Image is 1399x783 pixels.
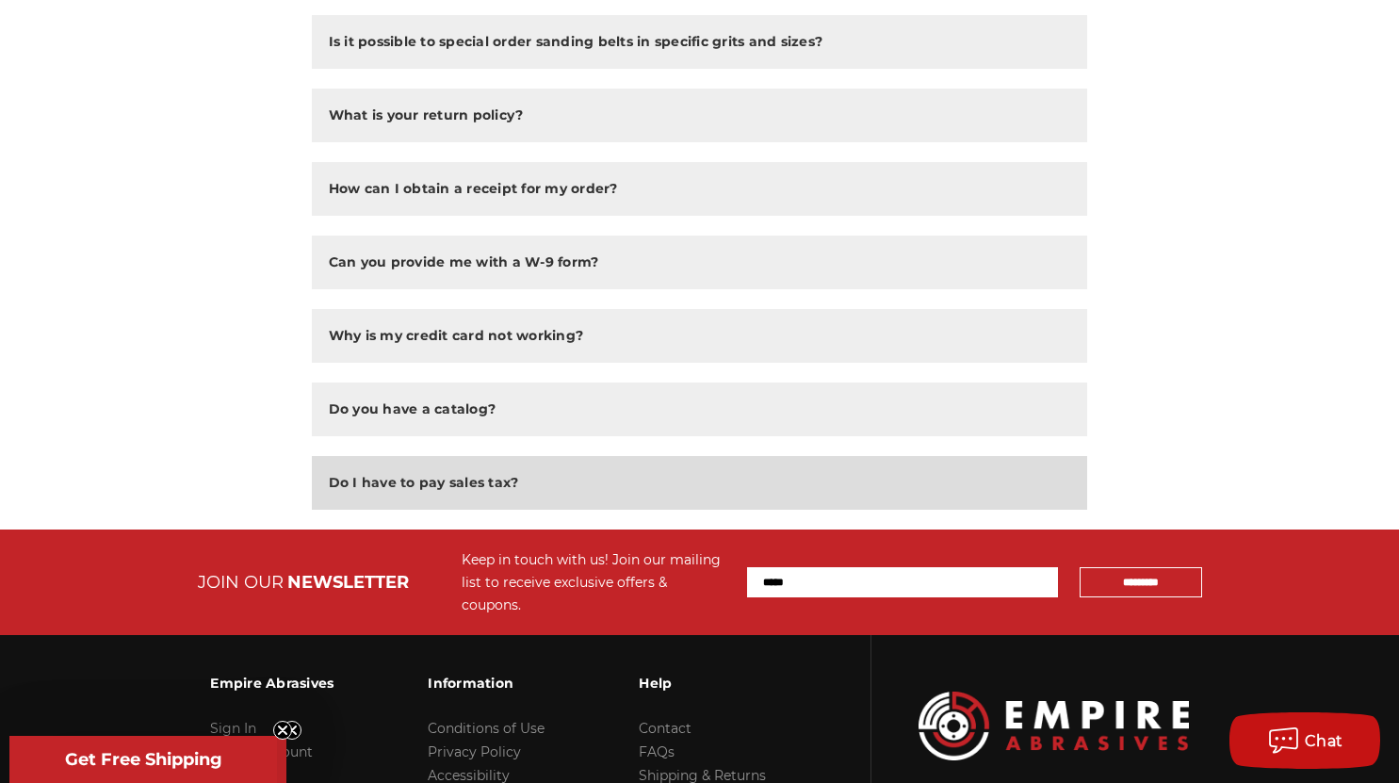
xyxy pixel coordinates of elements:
span: NEWSLETTER [287,572,409,593]
button: Why is my credit card not working? [312,309,1088,363]
button: Do I have to pay sales tax? [312,456,1088,510]
span: Get Free Shipping [65,749,222,770]
h2: Is it possible to special order sanding belts in specific grits and sizes? [329,32,823,52]
h3: Help [639,663,766,703]
h2: How can I obtain a receipt for my order? [329,179,618,199]
button: Can you provide me with a W-9 form? [312,236,1088,289]
h2: Do you have a catalog? [329,400,496,419]
button: Is it possible to special order sanding belts in specific grits and sizes? [312,15,1088,69]
h2: What is your return policy? [329,106,524,125]
button: Close teaser [283,721,301,740]
div: Get Free ShippingClose teaser [9,736,277,783]
button: What is your return policy? [312,89,1088,142]
h3: Information [428,663,545,703]
div: Keep in touch with us! Join our mailing list to receive exclusive offers & coupons. [462,548,728,616]
a: Conditions of Use [428,720,545,737]
img: Empire Abrasives Logo Image [919,692,1188,761]
span: Chat [1305,732,1343,750]
h2: Can you provide me with a W-9 form? [329,253,599,272]
button: Do you have a catalog? [312,383,1088,436]
a: Contact [639,720,691,737]
a: Privacy Policy [428,743,521,760]
h3: Empire Abrasives [210,663,333,703]
button: How can I obtain a receipt for my order? [312,162,1088,216]
span: JOIN OUR [198,572,284,593]
button: Chat [1229,712,1380,769]
h2: Why is my credit card not working? [329,326,584,346]
a: Sign In [210,720,256,737]
a: FAQs [639,743,675,760]
button: Close teaser [273,721,292,740]
h2: Do I have to pay sales tax? [329,473,519,493]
